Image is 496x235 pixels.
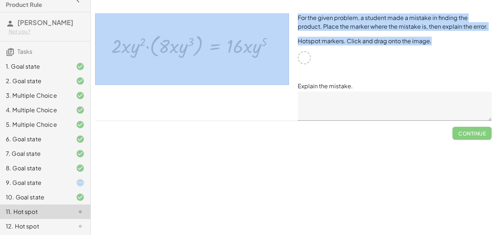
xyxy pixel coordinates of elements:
[6,77,64,85] div: 2. Goal state
[6,207,64,216] div: 11. Hot spot
[76,77,85,85] i: Task finished and correct.
[76,149,85,158] i: Task finished and correct.
[298,82,492,90] p: Explain the mistake.
[6,222,64,231] div: 12. Hot spot
[76,178,85,187] i: Task started.
[6,91,64,100] div: 3. Multiple Choice
[6,178,64,187] div: 9. Goal state
[76,207,85,216] i: Task not started.
[76,91,85,100] i: Task finished and correct.
[9,28,85,35] div: Not you?
[298,13,492,31] p: For the given problem, a student made a mistake in finding the product. Place the marker where th...
[76,193,85,202] i: Task finished and correct.
[76,120,85,129] i: Task finished and correct.
[76,62,85,71] i: Task finished and correct.
[76,106,85,114] i: Task finished and correct.
[76,222,85,231] i: Task not started.
[6,62,64,71] div: 1. Goal state
[76,164,85,173] i: Task finished and correct.
[95,13,289,85] img: b42f739e0bd79d23067a90d0ea4ccfd2288159baac1bcee117f9be6b6edde5c4.png
[6,164,64,173] div: 8. Goal state
[6,193,64,202] div: 10. Goal state
[6,135,64,143] div: 6. Goal state
[17,48,32,55] span: Tasks
[6,106,64,114] div: 4. Multiple Choice
[76,135,85,143] i: Task finished and correct.
[6,120,64,129] div: 5. Multiple Choice
[17,18,73,27] span: [PERSON_NAME]
[6,149,64,158] div: 7. Goal state
[298,37,492,45] p: Hotspot markers. Click and drag onto the image.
